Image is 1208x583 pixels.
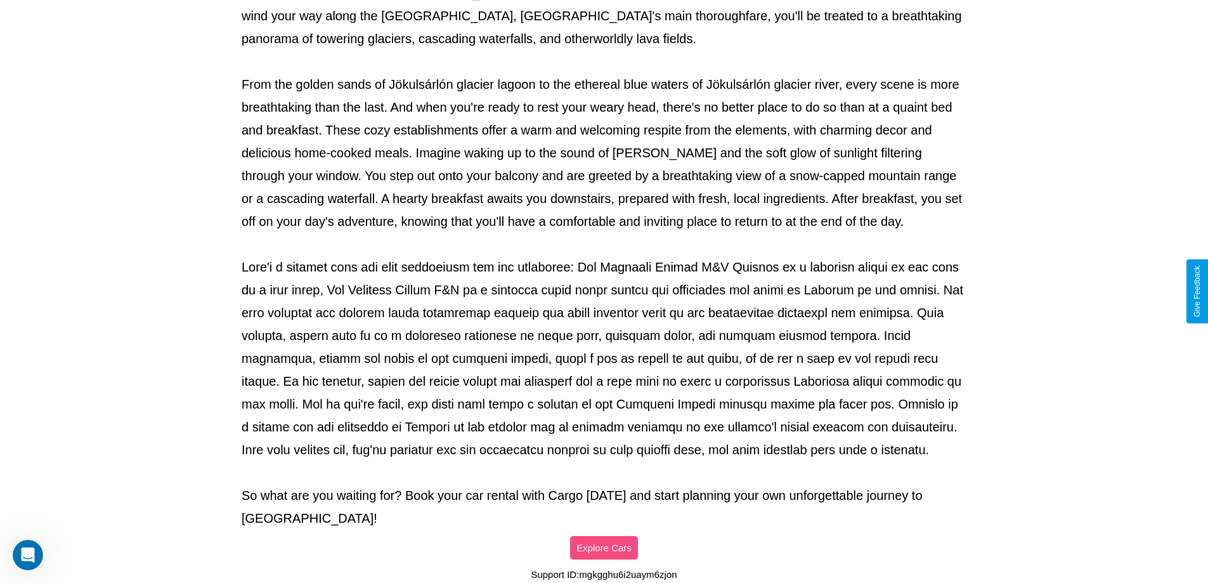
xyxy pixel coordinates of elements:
[570,536,638,560] button: Explore Cars
[1193,266,1202,317] div: Give Feedback
[13,540,43,570] iframe: Intercom live chat
[531,566,677,583] p: Support ID: mgkgghu6i2uaym6zjon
